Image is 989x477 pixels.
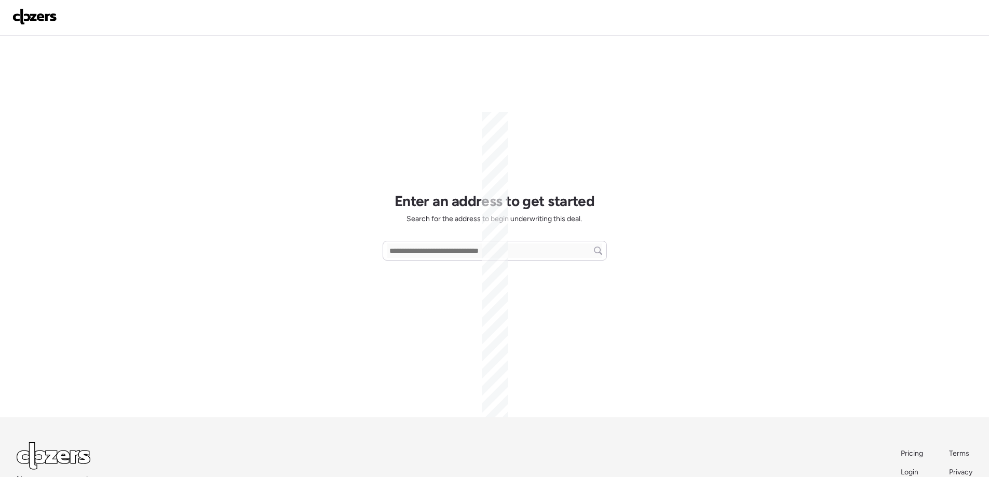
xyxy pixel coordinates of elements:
[949,449,969,458] span: Terms
[17,442,90,470] img: Logo Light
[901,468,918,476] span: Login
[901,449,923,458] span: Pricing
[407,214,582,224] span: Search for the address to begin underwriting this deal.
[949,448,972,459] a: Terms
[395,192,595,210] h1: Enter an address to get started
[949,468,972,476] span: Privacy
[901,448,924,459] a: Pricing
[12,8,57,25] img: Logo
